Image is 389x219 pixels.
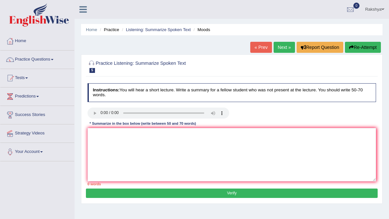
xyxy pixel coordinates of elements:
a: Predictions [0,87,74,104]
a: Listening: Summarize Spoken Text [126,27,191,32]
b: Instructions: [93,87,119,92]
a: Your Account [0,143,74,159]
h2: Practice Listening: Summarize Spoken Text [88,59,266,73]
div: * Summarize in the box below (write between 50 and 70 words) [88,121,198,127]
button: Report Question [297,42,343,53]
a: Success Stories [0,106,74,122]
div: 0 words [88,181,376,187]
li: Moods [192,27,210,33]
a: Home [86,27,97,32]
a: « Prev [250,42,272,53]
a: Next » [274,42,295,53]
span: 0 [353,3,360,9]
li: Practice [98,27,119,33]
span: 5 [89,68,95,73]
a: Home [0,32,74,48]
a: Practice Questions [0,51,74,67]
a: Strategy Videos [0,124,74,141]
a: Tests [0,69,74,85]
h4: You will hear a short lecture. Write a summary for a fellow student who was not present at the le... [88,83,376,102]
button: Re-Attempt [345,42,381,53]
button: Verify [86,189,377,198]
